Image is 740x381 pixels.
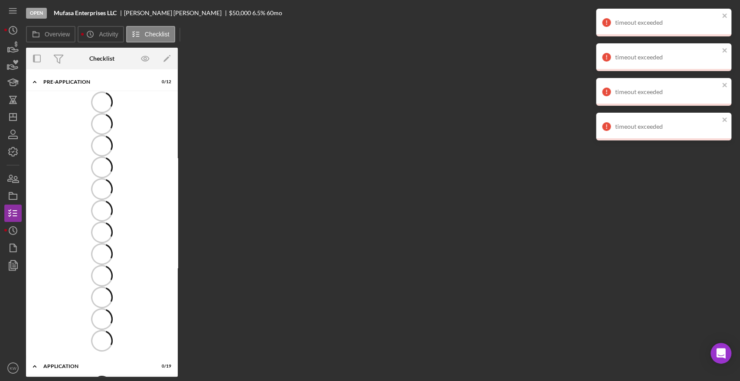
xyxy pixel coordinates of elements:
b: Mufasa Enterprises LLC [54,10,117,16]
div: timeout exceeded [615,19,719,26]
div: timeout exceeded [615,54,719,61]
div: timeout exceeded [615,88,719,95]
label: Checklist [145,31,170,38]
button: Activity [78,26,124,42]
button: Checklist [126,26,175,42]
button: close [722,47,728,55]
span: $50,000 [229,9,251,16]
button: KW [4,359,22,377]
div: Open [26,8,47,19]
div: 6.5 % [252,10,265,16]
button: close [722,12,728,20]
div: timeout exceeded [615,123,719,130]
div: Checklist [89,55,114,62]
text: KW [10,366,16,371]
div: 0 / 19 [156,364,171,369]
div: Open Intercom Messenger [711,343,731,364]
div: Application [43,364,150,369]
button: close [722,116,728,124]
button: close [722,81,728,90]
div: 60 mo [267,10,282,16]
div: 0 / 12 [156,79,171,85]
div: Pre-Application [43,79,150,85]
div: [PERSON_NAME] [PERSON_NAME] [124,10,229,16]
label: Overview [45,31,70,38]
label: Activity [99,31,118,38]
button: Overview [26,26,75,42]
